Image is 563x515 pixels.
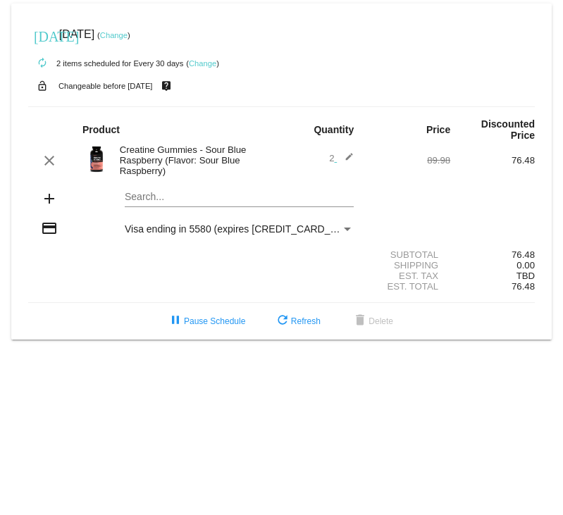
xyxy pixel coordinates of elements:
small: Changeable before [DATE] [58,82,153,90]
span: Visa ending in 5580 (expires [CREDIT_CARD_DATA]) [125,223,361,235]
input: Search... [125,192,354,203]
span: Pause Schedule [167,316,245,326]
span: Refresh [274,316,321,326]
small: ( ) [97,31,130,39]
mat-icon: credit_card [41,220,58,237]
button: Refresh [263,309,332,334]
mat-icon: lock_open [34,77,51,95]
a: Change [189,59,216,68]
mat-icon: pause [167,313,184,330]
small: 2 items scheduled for Every 30 days [28,59,183,68]
span: Delete [352,316,393,326]
mat-icon: clear [41,152,58,169]
mat-icon: add [41,190,58,207]
mat-icon: refresh [274,313,291,330]
button: Delete [340,309,404,334]
div: Creatine Gummies - Sour Blue Raspberry (Flavor: Sour Blue Raspberry) [113,144,282,176]
span: TBD [516,271,535,281]
mat-icon: live_help [158,77,175,95]
small: ( ) [186,59,219,68]
mat-icon: autorenew [34,55,51,72]
a: Change [100,31,128,39]
span: 0.00 [516,260,535,271]
mat-icon: delete [352,313,369,330]
mat-select: Payment Method [125,223,354,235]
mat-icon: [DATE] [34,27,51,44]
div: 76.48 [450,155,535,166]
span: 76.48 [512,281,535,292]
img: Image-1-Creatine-Gummies-SBR-1000Xx1000.png [82,145,111,173]
div: Est. Total [366,281,450,292]
strong: Quantity [314,124,354,135]
strong: Product [82,124,120,135]
div: Est. Tax [366,271,450,281]
div: Shipping [366,260,450,271]
span: 2 [329,153,354,163]
strong: Discounted Price [481,118,535,141]
div: 76.48 [450,249,535,260]
div: Subtotal [366,249,450,260]
mat-icon: edit [337,152,354,169]
button: Pause Schedule [156,309,256,334]
strong: Price [426,124,450,135]
div: 89.98 [366,155,450,166]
